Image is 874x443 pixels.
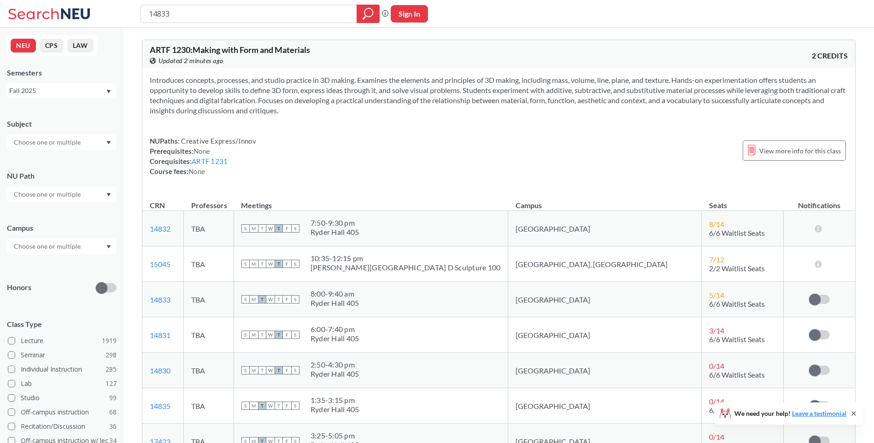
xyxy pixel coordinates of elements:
[784,191,855,211] th: Notifications
[109,421,117,431] span: 36
[283,224,291,233] span: F
[150,331,170,339] a: 14831
[363,7,374,20] svg: magnifying glass
[7,223,117,233] div: Campus
[184,353,234,388] td: TBA
[709,326,724,335] span: 3 / 14
[734,410,846,417] span: We need your help!
[106,350,117,360] span: 298
[106,90,111,93] svg: Dropdown arrow
[311,360,359,369] div: 2:50 - 4:30 pm
[150,75,848,116] section: Introduces concepts, processes, and studio practice in 3D making. Examines the elements and princ...
[275,260,283,268] span: T
[11,39,36,52] button: NEU
[258,331,266,339] span: T
[184,211,234,246] td: TBA
[709,299,765,308] span: 6/6 Waitlist Seats
[250,366,258,374] span: M
[391,5,428,23] button: Sign In
[258,366,266,374] span: T
[508,317,702,353] td: [GEOGRAPHIC_DATA]
[275,295,283,303] span: T
[266,402,275,410] span: W
[250,295,258,303] span: M
[311,396,359,405] div: 1:35 - 3:15 pm
[291,295,299,303] span: S
[150,224,170,233] a: 14832
[275,402,283,410] span: T
[7,239,117,254] div: Dropdown arrow
[192,157,228,165] a: ARTF 1231
[7,119,117,129] div: Subject
[150,260,170,268] a: 15045
[8,392,117,404] label: Studio
[7,282,31,293] p: Honors
[158,56,223,66] span: Updated 2 minutes ago
[8,335,117,347] label: Lecture
[291,366,299,374] span: S
[508,388,702,424] td: [GEOGRAPHIC_DATA]
[709,397,724,406] span: 0 / 14
[67,39,94,52] button: LAW
[150,295,170,304] a: 14833
[759,145,841,157] span: View more info for this class
[283,260,291,268] span: F
[812,51,848,61] span: 2 CREDITS
[9,241,87,252] input: Choose one or multiple
[8,406,117,418] label: Off-campus instruction
[311,325,359,334] div: 6:00 - 7:40 pm
[709,255,724,264] span: 7 / 12
[311,227,359,237] div: Ryder Hall 405
[258,295,266,303] span: T
[8,349,117,361] label: Seminar
[291,331,299,339] span: S
[709,228,765,237] span: 6/6 Waitlist Seats
[508,246,702,282] td: [GEOGRAPHIC_DATA], [GEOGRAPHIC_DATA]
[275,331,283,339] span: T
[311,431,359,440] div: 3:25 - 5:05 pm
[8,378,117,390] label: Lab
[184,191,234,211] th: Professors
[109,407,117,417] span: 68
[241,295,250,303] span: S
[40,39,64,52] button: CPS
[150,136,256,176] div: NUPaths: Prerequisites: Corequisites: Course fees:
[291,224,299,233] span: S
[283,402,291,410] span: F
[311,334,359,343] div: Ryder Hall 405
[291,402,299,410] span: S
[184,246,234,282] td: TBA
[150,366,170,375] a: 14830
[8,420,117,432] label: Recitation/Discussion
[508,211,702,246] td: [GEOGRAPHIC_DATA]
[275,366,283,374] span: T
[311,405,359,414] div: Ryder Hall 405
[508,191,702,211] th: Campus
[241,260,250,268] span: S
[283,295,291,303] span: F
[258,224,266,233] span: T
[311,298,359,308] div: Ryder Hall 405
[234,191,508,211] th: Meetings
[250,402,258,410] span: M
[709,361,724,370] span: 0 / 14
[7,187,117,202] div: Dropdown arrow
[109,393,117,403] span: 99
[266,295,275,303] span: W
[106,364,117,374] span: 285
[792,409,846,417] a: Leave a testimonial
[709,370,765,379] span: 6/6 Waitlist Seats
[8,363,117,375] label: Individual Instruction
[702,191,784,211] th: Seats
[106,245,111,249] svg: Dropdown arrow
[311,254,501,263] div: 10:35 - 12:15 pm
[258,260,266,268] span: T
[184,317,234,353] td: TBA
[266,366,275,374] span: W
[150,402,170,410] a: 14835
[250,224,258,233] span: M
[709,291,724,299] span: 5 / 14
[241,224,250,233] span: S
[150,45,310,55] span: ARTF 1230 : Making with Form and Materials
[709,335,765,344] span: 6/6 Waitlist Seats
